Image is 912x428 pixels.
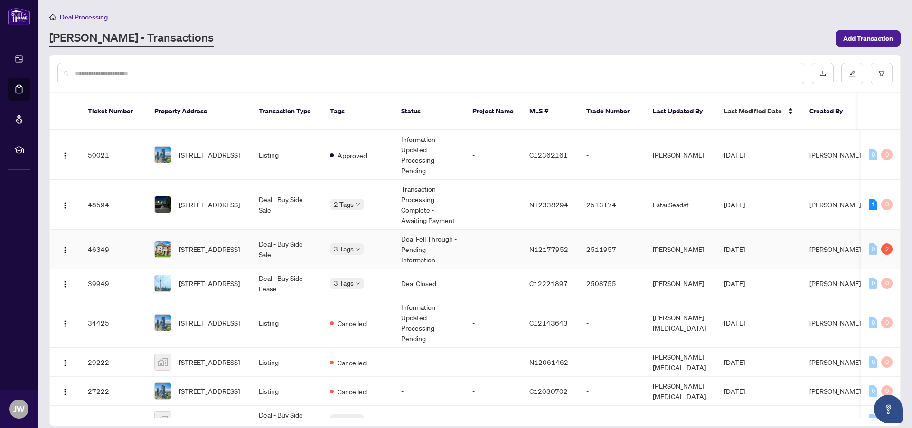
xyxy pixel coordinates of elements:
[251,269,322,298] td: Deal - Buy Side Lease
[61,152,69,159] img: Logo
[869,317,877,328] div: 0
[836,30,901,47] button: Add Transaction
[179,278,240,288] span: [STREET_ADDRESS]
[724,279,745,288] span: [DATE]
[465,93,522,130] th: Project Name
[338,386,367,397] span: Cancelled
[80,130,147,180] td: 50021
[334,243,354,254] span: 3 Tags
[179,357,240,367] span: [STREET_ADDRESS]
[61,280,69,288] img: Logo
[80,269,147,298] td: 39949
[57,354,73,370] button: Logo
[394,180,465,230] td: Transaction Processing Complete - Awaiting Payment
[812,63,834,84] button: download
[465,130,522,180] td: -
[809,358,861,366] span: [PERSON_NAME]
[179,199,240,210] span: [STREET_ADDRESS]
[251,230,322,269] td: Deal - Buy Side Sale
[251,180,322,230] td: Deal - Buy Side Sale
[809,279,861,288] span: [PERSON_NAME]
[465,230,522,269] td: -
[465,180,522,230] td: -
[529,150,568,159] span: C12362161
[869,278,877,289] div: 0
[251,93,322,130] th: Transaction Type
[809,318,861,327] span: [PERSON_NAME]
[155,196,171,213] img: thumbnail-img
[869,199,877,210] div: 1
[155,315,171,331] img: thumbnail-img
[724,416,745,424] span: [DATE]
[579,269,645,298] td: 2508755
[251,377,322,406] td: Listing
[724,358,745,366] span: [DATE]
[147,93,251,130] th: Property Address
[579,180,645,230] td: 2513174
[869,385,877,397] div: 0
[579,130,645,180] td: -
[881,385,893,397] div: 0
[179,415,240,425] span: [STREET_ADDRESS]
[809,245,861,253] span: [PERSON_NAME]
[529,200,568,209] span: N12338294
[334,199,354,210] span: 2 Tags
[871,63,893,84] button: filter
[529,318,568,327] span: C12143643
[529,245,568,253] span: N12177952
[338,318,367,328] span: Cancelled
[874,395,903,423] button: Open asap
[465,269,522,298] td: -
[645,180,716,230] td: Latai Seadat
[579,348,645,377] td: -
[61,359,69,367] img: Logo
[8,7,30,25] img: logo
[61,202,69,209] img: Logo
[809,200,861,209] span: [PERSON_NAME]
[80,230,147,269] td: 46349
[881,356,893,368] div: 0
[57,276,73,291] button: Logo
[80,298,147,348] td: 34425
[394,130,465,180] td: Information Updated - Processing Pending
[155,412,171,428] img: thumbnail-img
[13,402,25,416] span: JW
[645,230,716,269] td: [PERSON_NAME]
[322,93,394,130] th: Tags
[869,149,877,160] div: 0
[49,14,56,20] span: home
[155,241,171,257] img: thumbnail-img
[881,149,893,160] div: 0
[57,147,73,162] button: Logo
[394,269,465,298] td: Deal Closed
[881,243,893,255] div: 2
[724,387,745,395] span: [DATE]
[878,70,885,77] span: filter
[716,93,802,130] th: Last Modified Date
[57,383,73,399] button: Logo
[869,414,877,426] div: 0
[465,348,522,377] td: -
[645,93,716,130] th: Last Updated By
[881,278,893,289] div: 0
[394,93,465,130] th: Status
[251,298,322,348] td: Listing
[809,387,861,395] span: [PERSON_NAME]
[529,279,568,288] span: C12221897
[819,70,826,77] span: download
[579,298,645,348] td: -
[645,269,716,298] td: [PERSON_NAME]
[338,150,367,160] span: Approved
[843,31,893,46] span: Add Transaction
[724,106,782,116] span: Last Modified Date
[155,383,171,399] img: thumbnail-img
[60,13,108,21] span: Deal Processing
[394,298,465,348] td: Information Updated - Processing Pending
[80,377,147,406] td: 27222
[356,202,360,207] span: down
[57,242,73,257] button: Logo
[724,150,745,159] span: [DATE]
[724,318,745,327] span: [DATE]
[645,298,716,348] td: [PERSON_NAME][MEDICAL_DATA]
[579,230,645,269] td: 2511957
